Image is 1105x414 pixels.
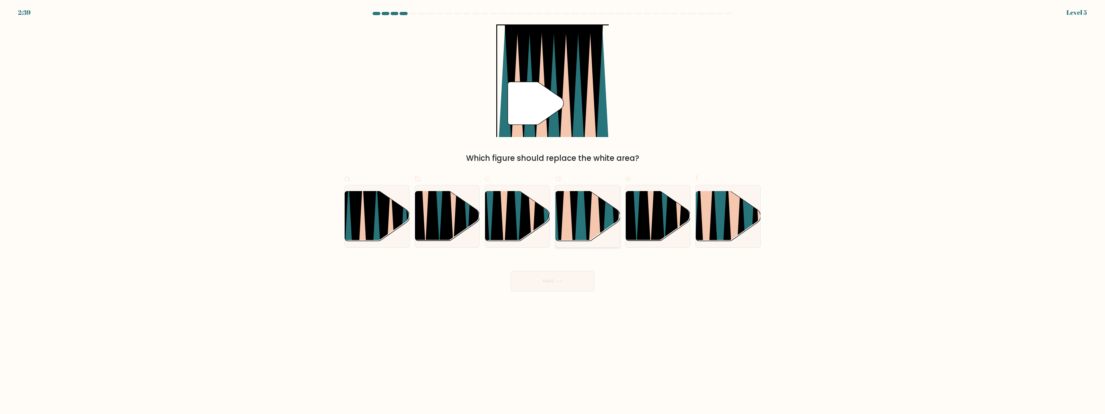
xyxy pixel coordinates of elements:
g: " [508,82,564,125]
span: e. [625,172,632,185]
span: f. [695,172,700,185]
span: b. [415,172,422,185]
div: Which figure should replace the white area? [348,152,757,164]
span: a. [344,172,352,185]
div: 2:39 [18,8,31,17]
span: d. [555,172,563,185]
div: Level 5 [1066,8,1087,17]
span: c. [485,172,492,185]
button: Next [511,271,594,291]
